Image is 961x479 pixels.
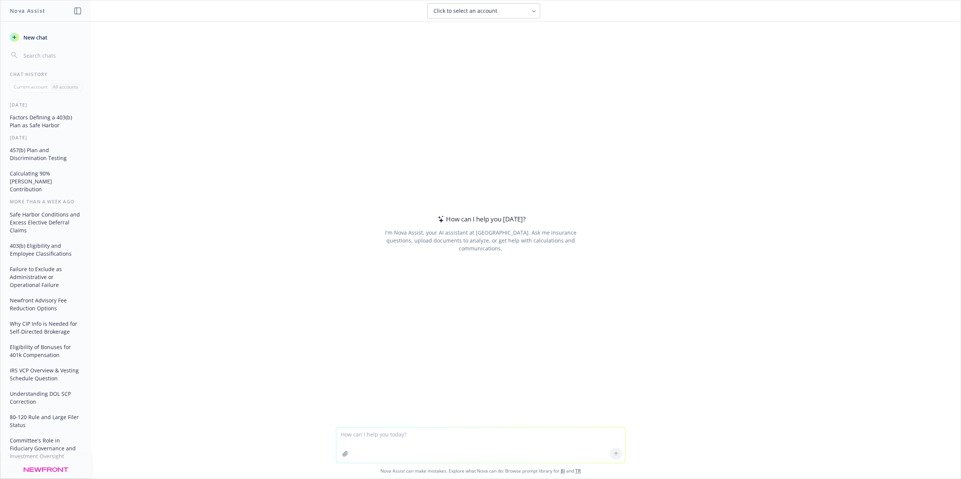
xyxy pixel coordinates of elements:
[7,31,85,44] button: New chat
[7,364,85,384] button: IRS VCP Overview & Vesting Schedule Question
[7,167,85,195] button: Calculating 90% [PERSON_NAME] Contribution
[1,71,91,78] div: Chat History
[22,34,48,41] span: New chat
[7,263,85,291] button: Failure to Exclude as Administrative or Operational Failure
[7,208,85,236] button: Safe Harbor Conditions and Excess Elective Deferral Claims
[7,111,85,131] button: Factors Defining a 403(b) Plan as Safe Harbor
[435,214,526,224] div: How can I help you [DATE]?
[22,50,82,61] input: Search chats
[561,468,565,474] a: BI
[14,84,48,90] p: Current account
[7,294,85,314] button: Newfront Advisory Fee Reduction Options
[3,463,958,479] span: Nova Assist can make mistakes. Explore what Nova can do: Browse prompt library for and
[53,84,78,90] p: All accounts
[427,3,540,18] button: Click to select an account
[7,434,85,462] button: Committee's Role in Fiduciary Governance and Investment Oversight
[1,134,91,141] div: [DATE]
[575,468,581,474] a: TR
[7,239,85,260] button: 403(b) Eligibility and Employee Classifications
[434,7,497,15] span: Click to select an account
[7,144,85,164] button: 457(b) Plan and Discrimination Testing
[7,387,85,408] button: Understanding DOL SCP Correction
[7,317,85,338] button: Why CIP Info is Needed for Self-Directed Brokerage
[374,229,587,252] div: I'm Nova Assist, your AI assistant at [GEOGRAPHIC_DATA]. Ask me insurance questions, upload docum...
[7,341,85,361] button: Eligibility of Bonuses for 401k Compensation
[1,198,91,205] div: More than a week ago
[7,411,85,431] button: 80-120 Rule and Large Filer Status
[1,102,91,108] div: [DATE]
[10,7,45,15] h1: Nova Assist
